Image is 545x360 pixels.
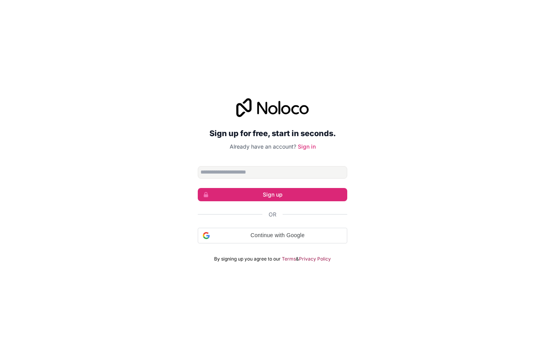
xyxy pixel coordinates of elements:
button: Sign up [198,188,347,201]
div: Continue with Google [198,228,347,243]
span: Or [269,211,276,218]
span: By signing up you agree to our [214,256,281,262]
span: Continue with Google [213,231,342,239]
span: & [296,256,299,262]
h2: Sign up for free, start in seconds. [198,126,347,140]
a: Sign in [298,143,316,150]
span: Already have an account? [230,143,296,150]
a: Terms [282,256,296,262]
a: Privacy Policy [299,256,331,262]
input: Email address [198,166,347,179]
